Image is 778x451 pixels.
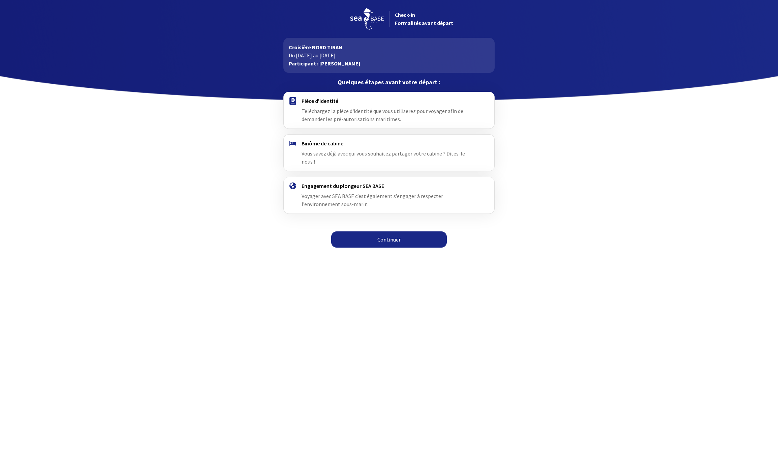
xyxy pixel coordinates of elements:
img: logo_seabase.svg [350,8,384,30]
p: Croisière NORD TIRAN [289,43,489,51]
h4: Pièce d'identité [302,97,476,104]
img: binome.svg [289,141,296,146]
p: Quelques étapes avant votre départ : [283,78,495,86]
h4: Binôme de cabine [302,140,476,147]
img: engagement.svg [289,182,296,189]
span: Voyager avec SEA BASE c’est également s’engager à respecter l’environnement sous-marin. [302,193,443,207]
a: Continuer [331,231,447,248]
p: Du [DATE] au [DATE] [289,51,489,59]
span: Vous savez déjà avec qui vous souhaitez partager votre cabine ? Dites-le nous ! [302,150,465,165]
span: Check-in Formalités avant départ [395,11,453,26]
span: Téléchargez la pièce d'identité que vous utiliserez pour voyager afin de demander les pré-autoris... [302,108,463,122]
h4: Engagement du plongeur SEA BASE [302,182,476,189]
img: passport.svg [289,97,296,105]
p: Participant : [PERSON_NAME] [289,59,489,67]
